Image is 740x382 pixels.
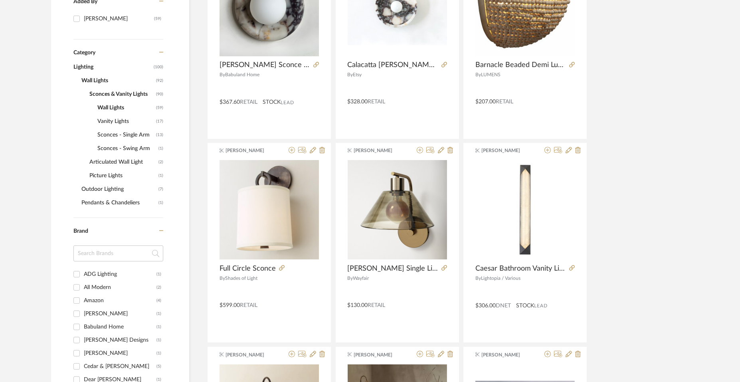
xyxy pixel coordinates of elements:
span: Category [73,49,95,56]
div: (1) [156,321,161,333]
span: Retail [496,99,513,105]
span: Lighting [73,60,152,74]
span: Wayfair [353,276,369,281]
span: Retail [368,303,386,308]
div: (1) [156,334,161,346]
div: [PERSON_NAME] [84,307,156,320]
span: Retail [240,303,257,308]
span: $130.00 [348,303,368,308]
span: Wall Lights [97,101,154,115]
span: [PERSON_NAME] [482,147,532,154]
div: [PERSON_NAME] [84,12,154,25]
span: [PERSON_NAME] [482,351,532,358]
span: (90) [156,88,163,101]
span: DNET [496,303,511,309]
span: [PERSON_NAME] [226,351,276,358]
span: Retail [368,99,386,105]
span: Babuland Home [225,72,259,77]
span: Lead [534,303,548,309]
span: Caesar Bathroom Vanity Light [475,264,566,273]
span: $328.00 [348,99,368,105]
span: Full Circle Sconce [220,264,276,273]
span: (1) [158,196,163,209]
span: Lightopia / Various [481,276,520,281]
span: Etsy [353,72,362,77]
div: (5) [156,360,161,373]
span: Retail [240,99,257,105]
div: Cedar & [PERSON_NAME] [84,360,156,373]
img: Anastasia Single Light Glass Dimmable Armed Sconce [348,160,447,259]
span: Outdoor Lighting [81,182,156,196]
span: Sconces - Swing Arm [97,142,156,155]
span: By [475,276,481,281]
span: Sconces & Vanity Lights [89,87,154,101]
div: (1) [156,347,161,360]
span: $367.60 [220,99,240,105]
span: Brand [73,228,88,234]
span: [PERSON_NAME] [226,147,276,154]
div: (1) [156,307,161,320]
div: (2) [156,281,161,294]
span: By [348,72,353,77]
span: [PERSON_NAME] Sconce Wall Light - Calacatta [PERSON_NAME] Curved Plate 20cm [220,61,310,69]
div: (1) [156,268,161,281]
span: [PERSON_NAME] Single Light Glass Dimmable Armed Sconce [348,264,438,273]
span: (2) [158,156,163,168]
span: Articulated Wall Light [89,155,156,169]
span: STOCK [516,302,534,310]
span: Sconces - Single Arm [97,128,154,142]
img: Full Circle Sconce [220,160,319,259]
span: (17) [156,115,163,128]
span: Lead [281,100,294,105]
span: (7) [158,183,163,196]
span: $207.00 [475,99,496,105]
div: Babuland Home [84,321,156,333]
span: [PERSON_NAME] [354,351,404,358]
span: (100) [154,61,163,73]
span: [PERSON_NAME] [354,147,404,154]
span: (92) [156,74,163,87]
span: Picture Lights [89,169,156,182]
div: [PERSON_NAME] [84,347,156,360]
span: (1) [158,142,163,155]
span: By [348,276,353,281]
span: Wall Lights [81,74,154,87]
span: STOCK [263,98,281,107]
div: [PERSON_NAME] Designs [84,334,156,346]
span: Shades of Light [225,276,257,281]
span: Vanity Lights [97,115,154,128]
span: Pendants & Chandeliers [81,196,156,210]
span: LUMENS [481,72,501,77]
div: Amazon [84,294,156,307]
div: (59) [154,12,161,25]
span: By [220,72,225,77]
div: (4) [156,294,161,307]
input: Search Brands [73,245,163,261]
span: By [475,72,481,77]
div: ADG Lighting [84,268,156,281]
span: (59) [156,101,163,114]
span: (13) [156,129,163,141]
span: $599.00 [220,303,240,308]
span: Barnacle Beaded Demi Lune Wall Sconce [475,61,566,69]
span: (1) [158,169,163,182]
span: By [220,276,225,281]
span: Calacatta [PERSON_NAME] Minimalist Sconce Light Calacatta Vanity Wall Light Fixture [PERSON_NAME]... [348,61,438,69]
div: All Modern [84,281,156,294]
span: $306.00 [475,303,496,309]
img: Caesar Bathroom Vanity Light [475,160,575,259]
